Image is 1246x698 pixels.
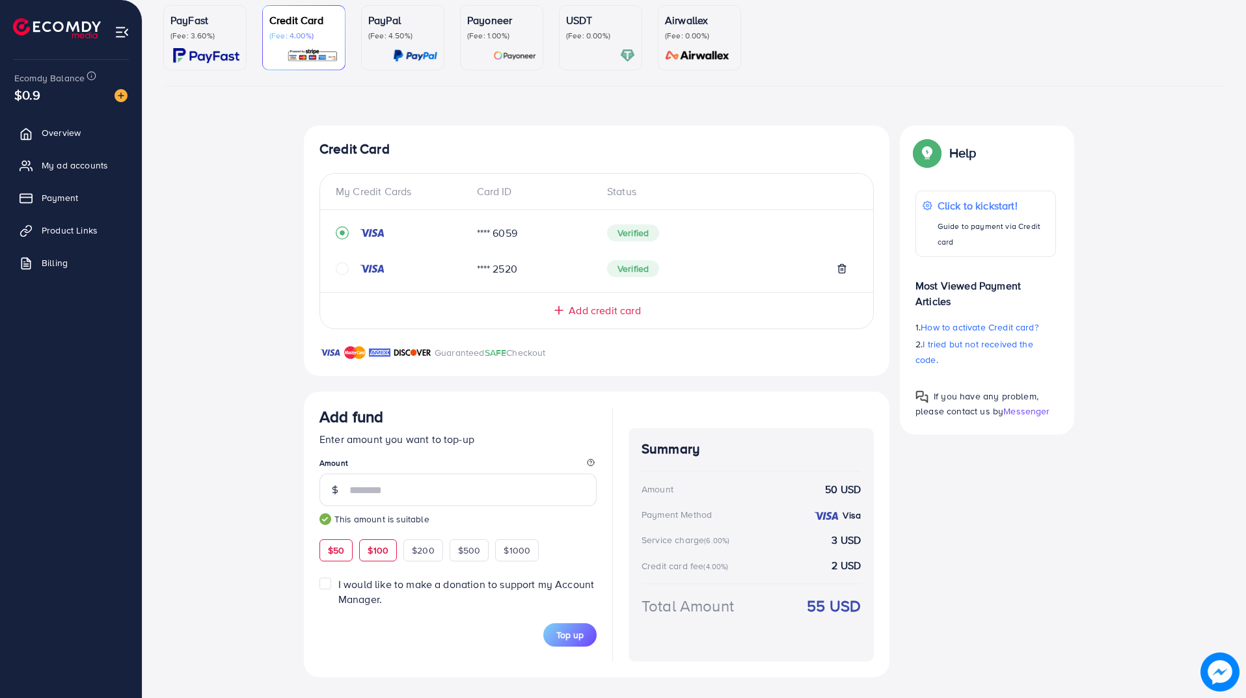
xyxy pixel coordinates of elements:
[1200,652,1239,691] img: image
[115,89,128,102] img: image
[394,345,431,360] img: brand
[344,345,366,360] img: brand
[336,184,467,199] div: My Credit Cards
[10,120,132,146] a: Overview
[504,544,530,557] span: $1000
[42,126,81,139] span: Overview
[435,345,546,360] p: Guaranteed Checkout
[368,12,437,28] p: PayPal
[915,390,928,403] img: Popup guide
[704,535,729,546] small: (6.00%)
[949,145,977,161] p: Help
[832,558,861,573] strong: 2 USD
[665,31,734,41] p: (Fee: 0.00%)
[170,31,239,41] p: (Fee: 3.60%)
[319,141,874,157] h4: Credit Card
[665,12,734,28] p: Airwallex
[412,544,435,557] span: $200
[607,260,659,277] span: Verified
[661,48,734,63] img: card
[369,345,390,360] img: brand
[813,511,839,521] img: credit
[915,390,1038,418] span: If you have any problem, please contact us by
[607,224,659,241] span: Verified
[467,184,597,199] div: Card ID
[10,152,132,178] a: My ad accounts
[42,159,108,172] span: My ad accounts
[921,321,1038,334] span: How to activate Credit card?
[10,185,132,211] a: Payment
[319,431,597,447] p: Enter amount you want to top-up
[843,509,861,522] strong: Visa
[642,595,734,617] div: Total Amount
[328,544,344,557] span: $50
[642,483,673,496] div: Amount
[938,219,1049,250] p: Guide to payment via Credit card
[10,217,132,243] a: Product Links
[14,72,85,85] span: Ecomdy Balance
[359,228,385,238] img: credit
[10,250,132,276] a: Billing
[642,533,733,546] div: Service charge
[642,441,861,457] h4: Summary
[42,224,98,237] span: Product Links
[170,12,239,28] p: PayFast
[620,48,635,63] img: card
[915,267,1056,309] p: Most Viewed Payment Articles
[1003,405,1050,418] span: Messenger
[642,508,712,521] div: Payment Method
[14,85,41,104] span: $0.9
[825,482,861,497] strong: 50 USD
[393,48,437,63] img: card
[13,18,101,38] img: logo
[336,262,349,275] svg: circle
[493,48,536,63] img: card
[173,48,239,63] img: card
[569,303,640,318] span: Add credit card
[703,561,728,572] small: (4.00%)
[458,544,481,557] span: $500
[566,31,635,41] p: (Fee: 0.00%)
[915,338,1033,366] span: I tried but not received the code.
[597,184,858,199] div: Status
[467,12,536,28] p: Payoneer
[287,48,338,63] img: card
[115,25,129,40] img: menu
[319,513,597,526] small: This amount is suitable
[556,628,584,641] span: Top up
[467,31,536,41] p: (Fee: 1.00%)
[485,346,507,359] span: SAFE
[915,336,1056,368] p: 2.
[42,191,78,204] span: Payment
[938,198,1049,213] p: Click to kickstart!
[269,31,338,41] p: (Fee: 4.00%)
[807,595,861,617] strong: 55 USD
[42,256,68,269] span: Billing
[915,319,1056,335] p: 1.
[336,226,349,239] svg: record circle
[319,457,597,474] legend: Amount
[543,623,597,647] button: Top up
[359,263,385,274] img: credit
[915,141,939,165] img: Popup guide
[642,559,733,572] div: Credit card fee
[319,513,331,525] img: guide
[338,577,594,606] span: I would like to make a donation to support my Account Manager.
[832,533,861,548] strong: 3 USD
[269,12,338,28] p: Credit Card
[319,345,341,360] img: brand
[368,31,437,41] p: (Fee: 4.50%)
[566,12,635,28] p: USDT
[319,407,383,426] h3: Add fund
[368,544,388,557] span: $100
